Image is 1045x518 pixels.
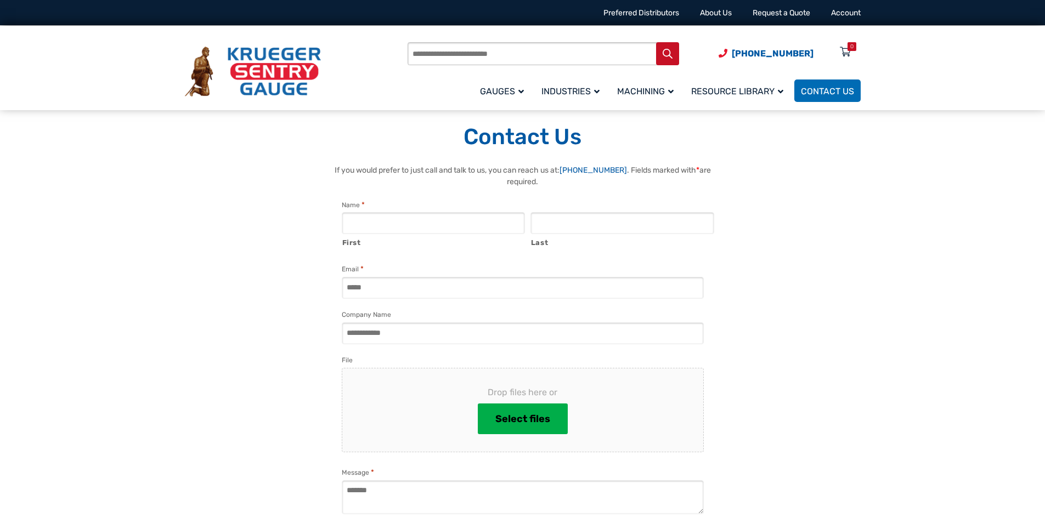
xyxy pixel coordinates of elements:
label: Company Name [342,309,391,320]
span: Machining [617,86,674,96]
label: Message [342,467,374,478]
p: If you would prefer to just call and talk to us, you can reach us at: . Fields marked with are re... [331,164,715,187]
legend: Name [342,200,365,210]
a: Preferred Distributors [603,8,679,18]
span: Gauges [480,86,524,96]
span: Contact Us [801,86,854,96]
a: Request a Quote [753,8,810,18]
a: Machining [611,78,685,104]
label: Email [342,264,364,275]
span: Industries [541,86,600,96]
a: Account [831,8,861,18]
label: First [342,235,526,248]
img: Krueger Sentry Gauge [185,47,321,97]
a: Industries [535,78,611,104]
a: Contact Us [794,79,861,102]
h1: Contact Us [185,123,861,151]
a: About Us [700,8,732,18]
a: [PHONE_NUMBER] [560,166,627,175]
span: Resource Library [691,86,783,96]
span: [PHONE_NUMBER] [732,48,814,59]
div: 0 [850,42,854,51]
a: Resource Library [685,78,794,104]
a: Phone Number (920) 434-8860 [719,47,814,60]
label: File [342,355,353,366]
button: select files, file [478,403,568,434]
a: Gauges [473,78,535,104]
label: Last [531,235,714,248]
span: Drop files here or [360,386,686,399]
